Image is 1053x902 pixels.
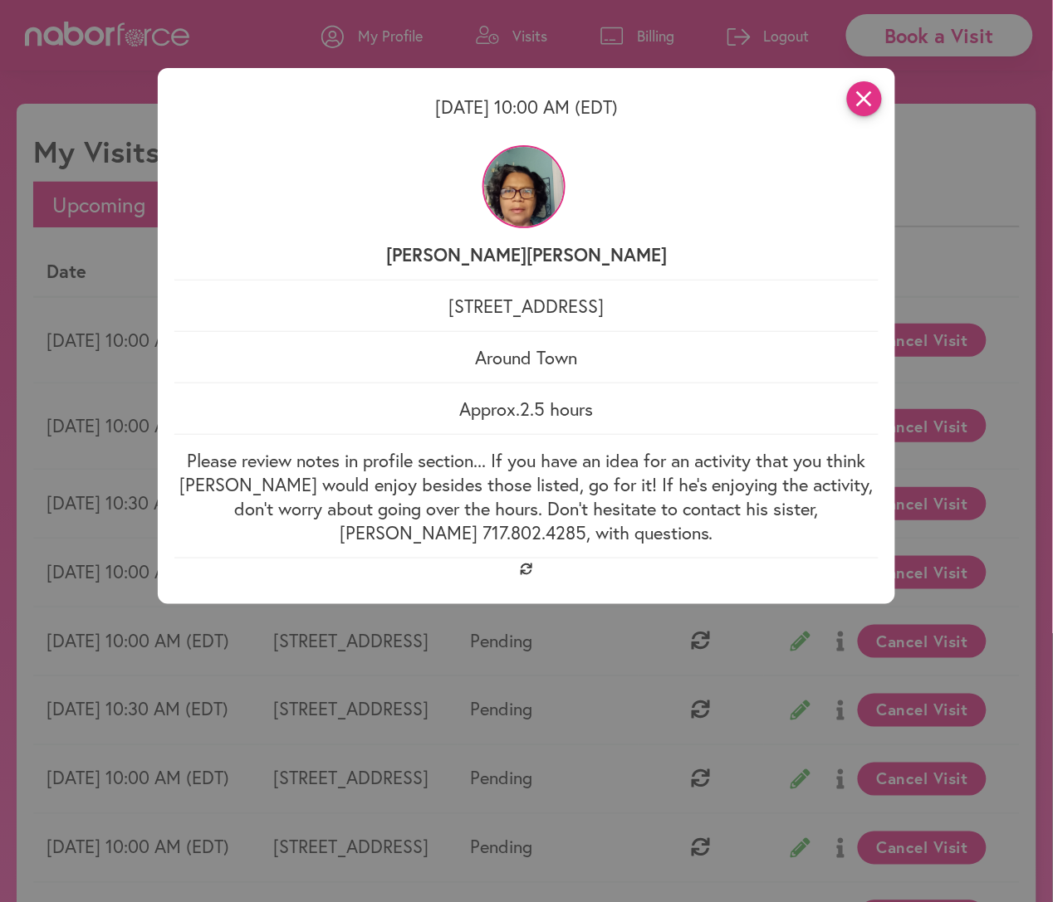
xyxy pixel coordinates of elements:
[174,242,879,266] p: [PERSON_NAME] [PERSON_NAME]
[174,397,879,421] p: Approx. 2.5 hours
[435,95,618,119] span: [DATE] 10:00 AM (EDT)
[174,345,879,369] p: Around Town
[174,448,879,544] p: Please review notes in profile section... If you have an idea for an activity that you think [PER...
[847,81,882,116] i: close
[482,145,566,228] img: tyR2KG1vRfaTp6uPQtc5
[174,294,879,318] p: [STREET_ADDRESS]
